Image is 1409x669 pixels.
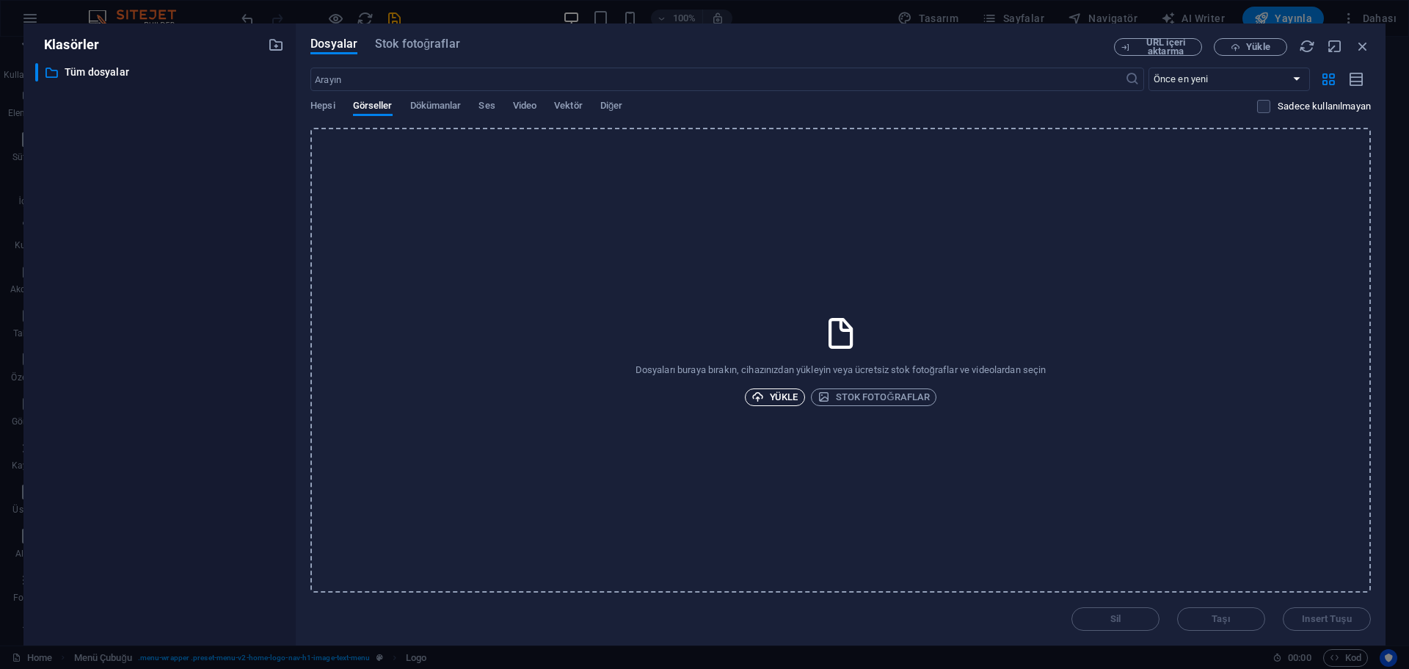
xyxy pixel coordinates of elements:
[1299,38,1315,54] i: Yeniden Yükle
[34,589,52,593] button: 2
[1355,38,1371,54] i: Kapat
[745,388,805,406] button: Yükle
[554,97,583,117] span: Vektör
[310,35,357,53] span: Dosyalar
[600,97,623,117] span: Diğer
[478,97,495,117] span: Ses
[1246,43,1270,51] span: Yükle
[35,63,38,82] div: ​
[751,388,798,406] span: Yükle
[1214,38,1287,56] button: Yükle
[818,388,931,406] span: Stok fotoğraflar
[1136,38,1195,56] span: URL içeri aktarma
[34,607,52,610] button: 3
[636,364,1046,377] p: Dosyaları buraya bırakın, cihazınızdan yükleyin veya ücretsiz stok fotoğraflar ve videolardan seçin
[310,68,1124,91] input: Arayın
[310,97,335,117] span: Hepsi
[65,64,257,81] p: Tüm dosyalar
[268,37,284,53] i: Yeni klasör oluştur
[34,571,52,575] button: 1
[375,35,460,53] span: Stok fotoğraflar
[1114,38,1202,56] button: URL içeri aktarma
[513,97,536,117] span: Video
[651,12,721,41] div: For Rent
[410,97,462,117] span: Dökümanlar
[1327,38,1343,54] i: Küçült
[35,35,99,54] p: Klasörler
[353,97,393,117] span: Görseller
[811,388,937,406] button: Stok fotoğraflar
[1278,100,1371,113] p: Sadece web sitesinde kullanılmayan dosyaları görüntüleyin. Bu oturum sırasında eklenen dosyalar h...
